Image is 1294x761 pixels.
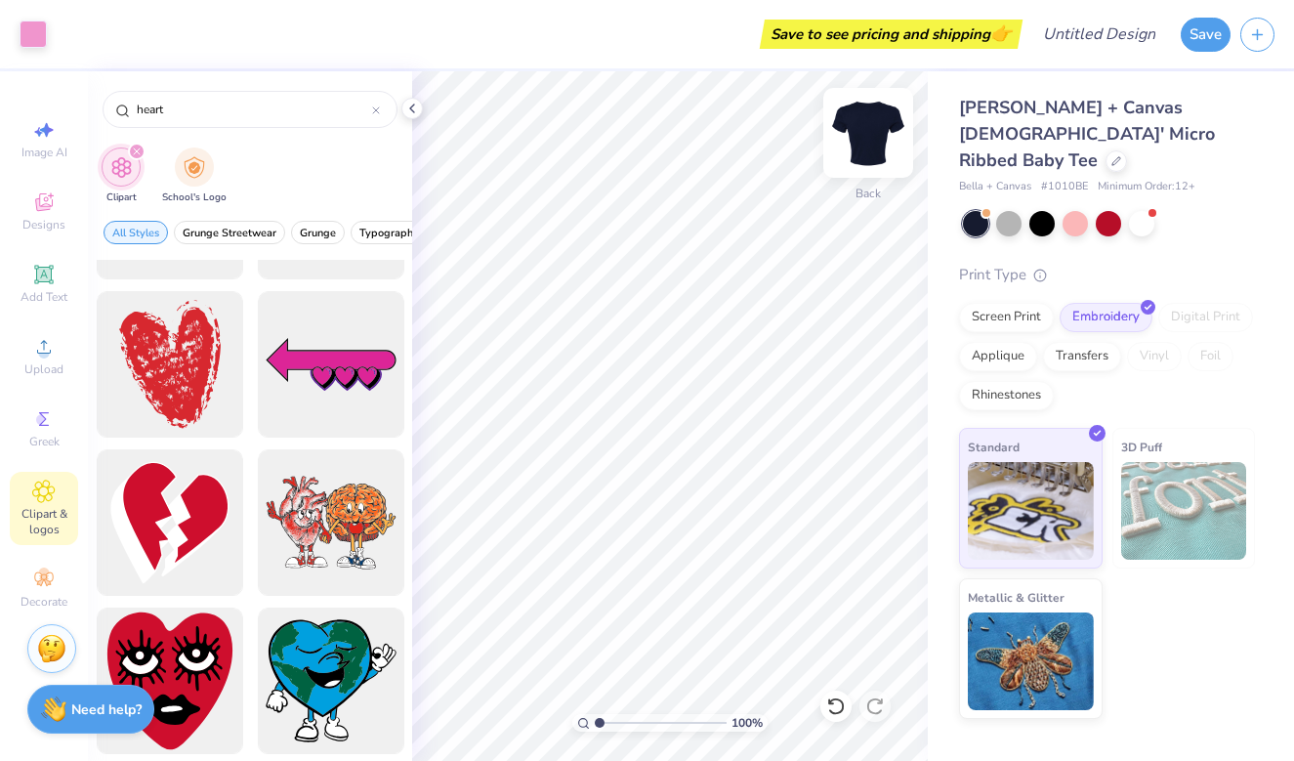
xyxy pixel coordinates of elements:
[1043,342,1121,371] div: Transfers
[21,594,67,610] span: Decorate
[24,361,63,377] span: Upload
[22,217,65,233] span: Designs
[1060,303,1152,332] div: Embroidery
[162,148,227,205] button: filter button
[1121,437,1162,457] span: 3D Puff
[968,437,1020,457] span: Standard
[1158,303,1253,332] div: Digital Print
[968,462,1094,560] img: Standard
[1181,18,1231,52] button: Save
[110,156,133,179] img: Clipart Image
[174,221,285,244] button: filter button
[300,226,336,240] span: Grunge
[104,221,168,244] button: filter button
[29,434,60,449] span: Greek
[184,156,205,179] img: School's Logo Image
[1121,462,1247,560] img: 3D Puff
[102,148,141,205] button: filter button
[1041,179,1088,195] span: # 1010BE
[112,226,159,240] span: All Styles
[162,190,227,205] span: School's Logo
[21,289,67,305] span: Add Text
[829,94,907,172] img: Back
[990,21,1012,45] span: 👉
[102,148,141,205] div: filter for Clipart
[1188,342,1233,371] div: Foil
[291,221,345,244] button: filter button
[351,221,428,244] button: filter button
[959,96,1215,172] span: [PERSON_NAME] + Canvas [DEMOGRAPHIC_DATA]' Micro Ribbed Baby Tee
[106,190,137,205] span: Clipart
[968,613,1094,710] img: Metallic & Glitter
[183,226,276,240] span: Grunge Streetwear
[959,303,1054,332] div: Screen Print
[959,342,1037,371] div: Applique
[765,20,1018,49] div: Save to see pricing and shipping
[135,100,372,119] input: Try "Stars"
[1027,15,1171,54] input: Untitled Design
[856,185,881,202] div: Back
[959,381,1054,410] div: Rhinestones
[359,226,419,240] span: Typography
[10,506,78,537] span: Clipart & logos
[959,179,1031,195] span: Bella + Canvas
[968,587,1064,608] span: Metallic & Glitter
[71,700,142,719] strong: Need help?
[21,145,67,160] span: Image AI
[959,264,1255,286] div: Print Type
[731,714,763,732] span: 100 %
[1127,342,1182,371] div: Vinyl
[162,148,227,205] div: filter for School's Logo
[1098,179,1195,195] span: Minimum Order: 12 +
